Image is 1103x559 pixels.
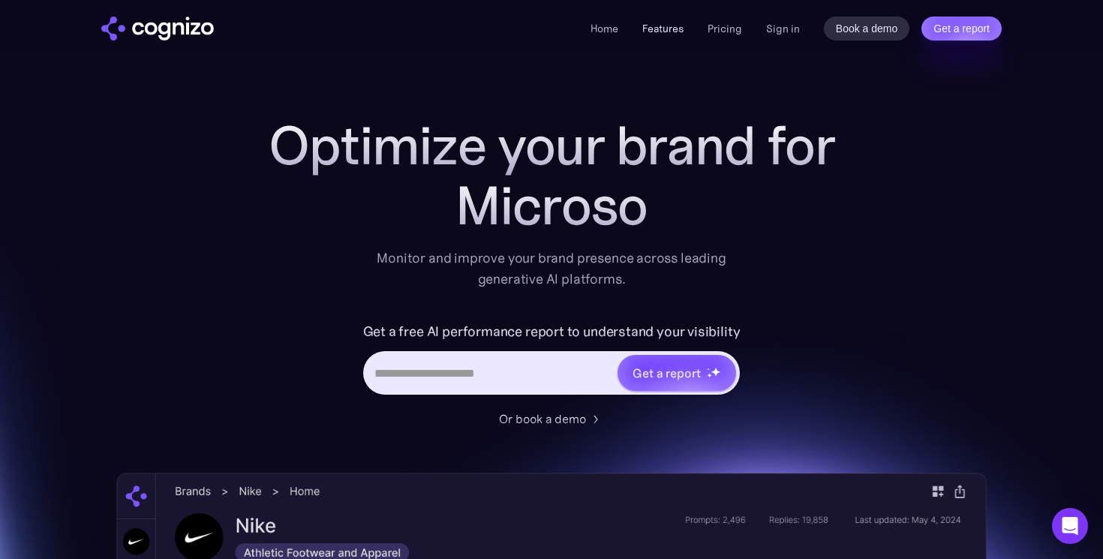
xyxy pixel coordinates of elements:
div: Monitor and improve your brand presence across leading generative AI platforms. [367,248,736,290]
img: star [707,373,712,378]
div: Microso [251,176,852,236]
a: Home [591,22,618,35]
img: cognizo logo [101,17,214,41]
a: Get a reportstarstarstar [616,353,738,392]
a: Features [642,22,684,35]
a: home [101,17,214,41]
a: Get a report [921,17,1002,41]
a: Sign in [766,20,800,38]
div: Open Intercom Messenger [1052,508,1088,544]
img: star [707,368,709,370]
h1: Optimize your brand for [251,116,852,176]
div: Get a report [633,364,700,382]
div: Or book a demo [499,410,586,428]
a: Book a demo [824,17,910,41]
a: Pricing [708,22,742,35]
a: Or book a demo [499,410,604,428]
label: Get a free AI performance report to understand your visibility [363,320,741,344]
form: Hero URL Input Form [363,320,741,402]
img: star [711,367,720,377]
